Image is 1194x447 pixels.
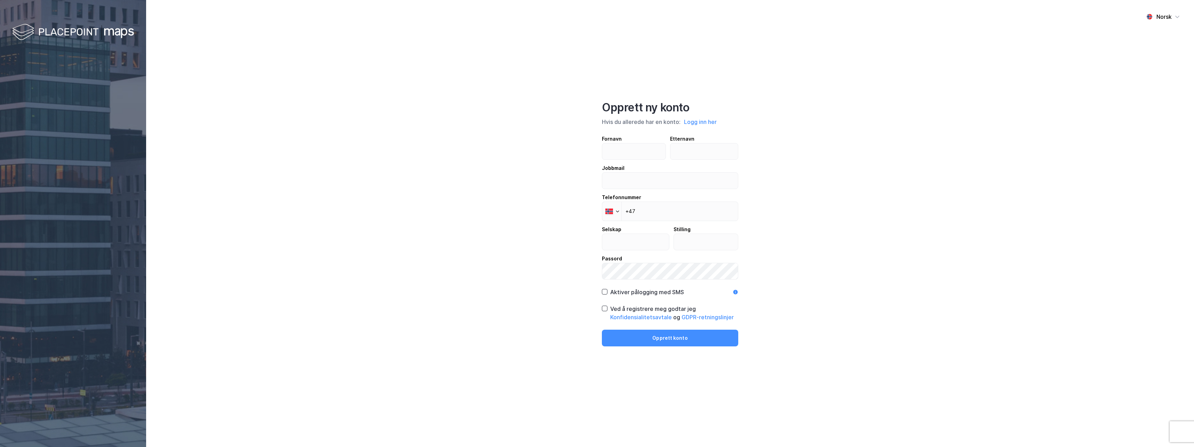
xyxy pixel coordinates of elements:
[670,135,739,143] div: Etternavn
[602,193,738,202] div: Telefonnummer
[12,22,134,43] img: logo-white.f07954bde2210d2a523dddb988cd2aa7.svg
[602,135,666,143] div: Fornavn
[1159,414,1194,447] iframe: Chat Widget
[602,202,621,221] div: Norway: + 47
[602,330,738,346] button: Opprett konto
[610,288,684,296] div: Aktiver pålogging med SMS
[610,305,738,321] div: Ved å registrere meg godtar jeg og
[602,202,738,221] input: Telefonnummer
[602,101,738,115] div: Opprett ny konto
[602,117,738,126] div: Hvis du allerede har en konto:
[1156,13,1172,21] div: Norsk
[674,225,739,234] div: Stilling
[602,225,669,234] div: Selskap
[682,117,719,126] button: Logg inn her
[602,254,738,263] div: Passord
[602,164,738,172] div: Jobbmail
